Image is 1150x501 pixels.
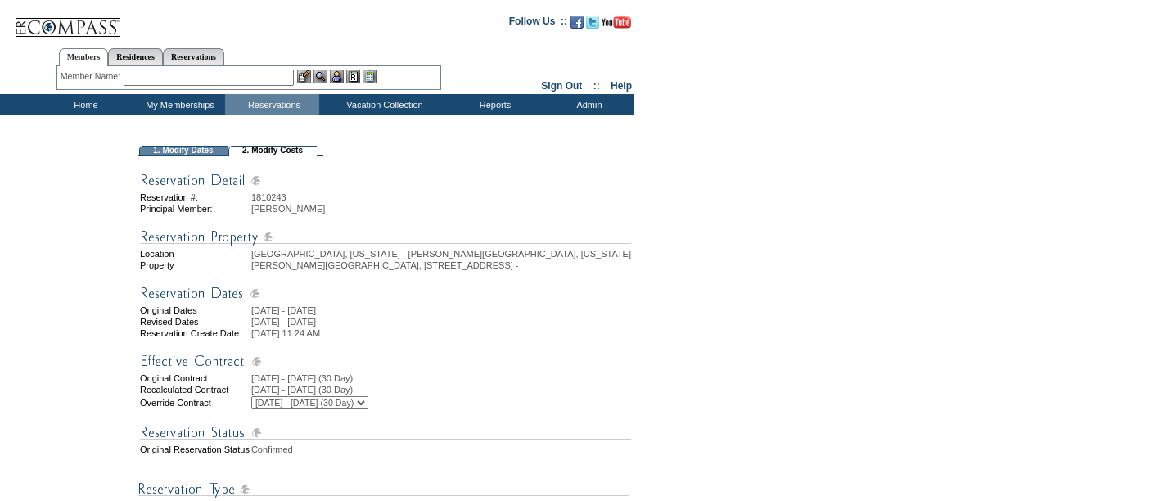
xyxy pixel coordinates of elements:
td: Original Reservation Status [140,445,250,454]
td: [GEOGRAPHIC_DATA], [US_STATE] - [PERSON_NAME][GEOGRAPHIC_DATA], [US_STATE] [251,249,631,259]
a: Residences [108,48,163,65]
td: 1810243 [251,192,631,202]
img: Reservation Detail [140,170,631,191]
div: Member Name: [61,70,124,83]
td: [DATE] - [DATE] [251,305,631,315]
img: Compass Home [14,4,120,38]
a: Reservations [163,48,224,65]
td: 1. Modify Dates [139,146,228,156]
td: Reports [446,94,540,115]
td: Reservation #: [140,192,250,202]
td: Home [37,94,131,115]
img: Reservation Dates [140,283,631,304]
a: Members [59,48,109,66]
td: Revised Dates [140,317,250,327]
td: Reservations [225,94,319,115]
td: [PERSON_NAME] [251,204,631,214]
img: Reservation Property [140,227,631,247]
a: Follow us on Twitter [586,20,599,30]
img: Reservation Status [140,422,631,443]
td: Reservation Create Date [140,328,250,338]
td: Principal Member: [140,204,250,214]
td: Property [140,260,250,270]
a: Become our fan on Facebook [570,20,584,30]
td: [DATE] - [DATE] (30 Day) [251,373,631,383]
a: Sign Out [541,80,582,92]
td: [DATE] 11:24 AM [251,328,631,338]
td: Original Contract [140,373,250,383]
img: Impersonate [330,70,344,83]
td: Original Dates [140,305,250,315]
td: Recalculated Contract [140,385,250,395]
img: View [313,70,327,83]
td: 2. Modify Costs [228,146,317,156]
td: Follow Us :: [509,14,567,34]
td: Admin [540,94,634,115]
td: [DATE] - [DATE] [251,317,631,327]
img: Subscribe to our YouTube Channel [602,16,631,29]
span: :: [593,80,600,92]
a: Subscribe to our YouTube Channel [602,20,631,30]
img: Become our fan on Facebook [570,16,584,29]
img: Reservation Type [138,479,629,499]
img: Follow us on Twitter [586,16,599,29]
img: Reservations [346,70,360,83]
img: b_calculator.gif [363,70,377,83]
img: b_edit.gif [297,70,311,83]
td: [DATE] - [DATE] (30 Day) [251,385,631,395]
td: My Memberships [131,94,225,115]
td: [PERSON_NAME][GEOGRAPHIC_DATA], [STREET_ADDRESS] - [251,260,631,270]
td: Confirmed [251,445,631,454]
td: Vacation Collection [319,94,446,115]
td: Location [140,249,250,259]
img: Effective Contract [140,351,631,372]
td: Override Contract [140,396,250,409]
a: Help [611,80,632,92]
